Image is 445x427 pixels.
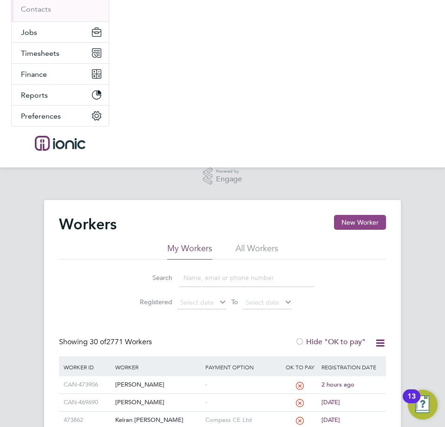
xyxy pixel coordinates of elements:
[61,356,113,378] div: Worker ID
[180,298,214,307] span: Select date
[12,43,109,63] button: Timesheets
[203,394,281,411] div: -
[11,136,109,151] a: Go to home page
[21,5,51,13] a: Contacts
[179,269,314,287] input: Name, email or phone number
[113,356,203,378] div: Worker
[21,70,47,79] span: Finance
[281,356,319,378] div: OK to pay
[408,390,438,420] button: Open Resource Center, 13 new notifications
[21,91,48,100] span: Reports
[321,398,340,406] span: [DATE]
[12,64,109,84] button: Finance
[216,175,242,183] span: Engage
[61,376,384,384] a: CAN-473906[PERSON_NAME]-2 hours ago
[321,416,340,424] span: [DATE]
[12,85,109,105] button: Reports
[61,376,113,394] div: CAN-473906
[167,243,212,260] li: My Workers
[216,167,242,175] span: Powered by
[35,136,85,151] img: ionic-logo-retina.png
[21,112,61,120] span: Preferences
[407,396,416,408] div: 13
[203,167,242,185] a: Powered byEngage
[21,49,59,58] span: Timesheets
[295,337,366,347] label: Hide "OK to pay"
[229,296,241,308] span: To
[246,298,279,307] span: Select date
[236,243,278,260] li: All Workers
[61,394,384,401] a: CAN-469690[PERSON_NAME]-[DATE]
[59,215,117,234] h2: Workers
[321,380,354,388] span: 2 hours ago
[59,337,154,347] div: Showing
[131,298,172,306] label: Registered
[203,356,281,378] div: Payment Option
[21,28,37,37] span: Jobs
[90,337,106,347] span: 30 of
[61,394,113,411] div: CAN-469690
[12,106,109,126] button: Preferences
[131,274,172,282] label: Search
[334,215,386,230] button: New Worker
[113,376,203,394] div: [PERSON_NAME]
[113,394,203,411] div: [PERSON_NAME]
[61,411,384,419] a: 473862Keiran [PERSON_NAME]Compass CE Ltd[DATE]
[90,337,152,347] span: 2771 Workers
[203,376,281,394] div: -
[12,22,109,42] button: Jobs
[319,356,384,378] div: Registration Date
